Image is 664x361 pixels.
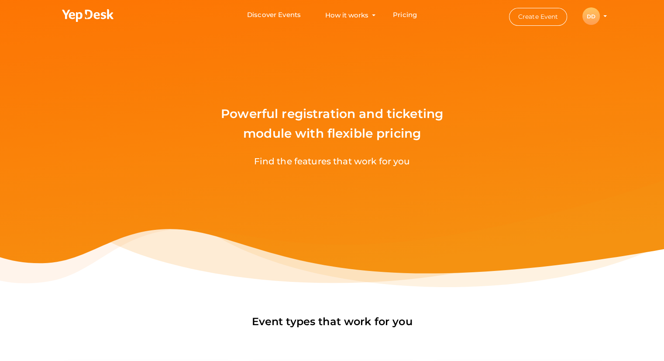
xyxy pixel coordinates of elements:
[247,7,301,23] a: Discover Events
[251,313,412,352] label: Event types that work for you
[393,7,417,23] a: Pricing
[13,93,650,154] div: Powerful registration and ticketing module with flexible pricing
[323,7,371,23] button: How it works
[509,8,568,26] button: Create Event
[582,13,600,20] profile-pic: DD
[582,7,600,25] div: DD
[13,154,650,194] div: Find the features that work for you
[580,7,602,25] button: DD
